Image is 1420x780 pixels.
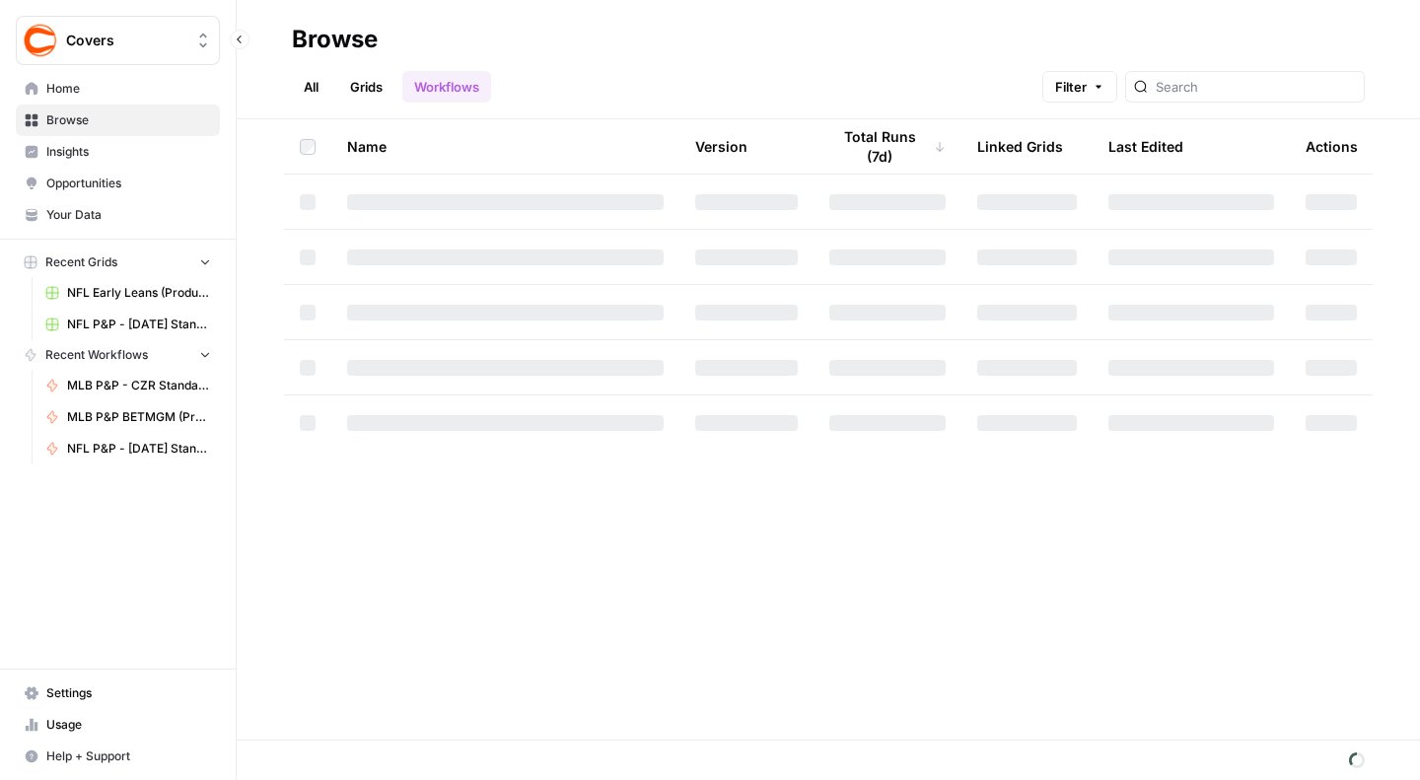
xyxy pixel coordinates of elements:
[46,684,211,702] span: Settings
[338,71,394,103] a: Grids
[16,105,220,136] a: Browse
[46,175,211,192] span: Opportunities
[45,253,117,271] span: Recent Grids
[23,23,58,58] img: Covers Logo
[67,408,211,426] span: MLB P&P BETMGM (Production)
[36,401,220,433] a: MLB P&P BETMGM (Production)
[16,73,220,105] a: Home
[16,199,220,231] a: Your Data
[695,119,747,174] div: Version
[16,16,220,65] button: Workspace: Covers
[402,71,491,103] a: Workflows
[45,346,148,364] span: Recent Workflows
[1156,77,1356,97] input: Search
[16,136,220,168] a: Insights
[16,340,220,370] button: Recent Workflows
[292,24,378,55] div: Browse
[1306,119,1358,174] div: Actions
[36,370,220,401] a: MLB P&P - CZR Standard (Production)
[46,206,211,224] span: Your Data
[16,677,220,709] a: Settings
[16,168,220,199] a: Opportunities
[1055,77,1087,97] span: Filter
[347,119,664,174] div: Name
[16,709,220,741] a: Usage
[36,309,220,340] a: NFL P&P - [DATE] Standard (Production) Grid
[36,277,220,309] a: NFL Early Leans (Production) Grid
[1108,119,1183,174] div: Last Edited
[16,248,220,277] button: Recent Grids
[36,433,220,464] a: NFL P&P - [DATE] Standard (Production)
[67,377,211,394] span: MLB P&P - CZR Standard (Production)
[67,440,211,458] span: NFL P&P - [DATE] Standard (Production)
[46,716,211,734] span: Usage
[977,119,1063,174] div: Linked Grids
[829,119,946,174] div: Total Runs (7d)
[1042,71,1117,103] button: Filter
[66,31,185,50] span: Covers
[46,111,211,129] span: Browse
[46,80,211,98] span: Home
[67,316,211,333] span: NFL P&P - [DATE] Standard (Production) Grid
[67,284,211,302] span: NFL Early Leans (Production) Grid
[46,143,211,161] span: Insights
[46,747,211,765] span: Help + Support
[16,741,220,772] button: Help + Support
[292,71,330,103] a: All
